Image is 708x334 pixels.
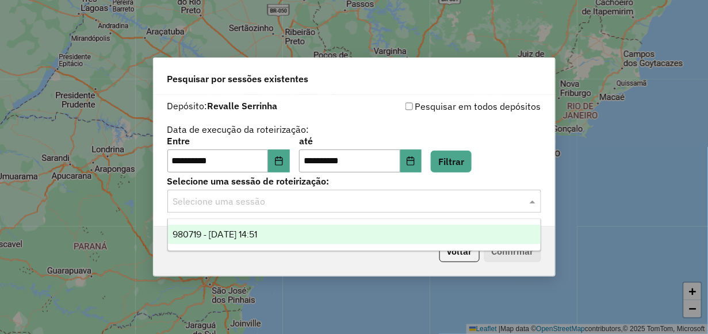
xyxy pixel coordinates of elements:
[208,100,278,112] strong: Revalle Serrinha
[167,174,541,188] label: Selecione uma sessão de roteirização:
[354,99,541,113] div: Pesquisar em todos depósitos
[167,99,278,113] label: Depósito:
[167,122,309,136] label: Data de execução da roteirização:
[173,229,257,239] span: 980719 - [DATE] 14:51
[431,151,472,172] button: Filtrar
[299,134,422,148] label: até
[167,218,541,251] ng-dropdown-panel: Options list
[400,149,422,172] button: Choose Date
[268,149,290,172] button: Choose Date
[167,72,309,86] span: Pesquisar por sessões existentes
[167,134,290,148] label: Entre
